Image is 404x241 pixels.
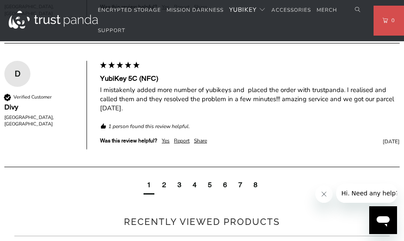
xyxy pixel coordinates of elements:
[229,6,257,14] span: YubiKey
[174,178,185,194] div: page3
[100,137,157,145] div: Was this review helpful?
[223,180,227,190] div: page6
[144,178,154,194] div: current page1
[238,180,242,190] div: page7
[159,178,170,194] div: page2
[204,178,215,194] div: page5
[9,11,98,29] img: Trust Panda Australia
[13,94,52,100] div: Verified Customer
[99,61,140,71] div: 5 star rating
[254,180,257,190] div: page8
[189,178,200,194] div: page4
[147,180,151,190] div: page1
[167,7,224,13] span: Mission Darkness
[162,137,170,145] div: Yes
[315,185,333,203] iframe: Close message
[100,86,400,113] div: I mistakenly added more number of yubikeys and placed the order with trustpanda. I realised and c...
[220,178,230,194] div: page6
[14,215,390,229] h2: Recently viewed products
[174,137,190,145] div: Report
[194,137,207,145] div: Share
[98,7,161,13] span: Encrypted Storage
[388,16,395,25] span: 0
[177,180,181,190] div: page3
[250,178,261,194] div: page8
[369,206,397,234] iframe: Button to launch messaging window
[100,74,400,83] div: YubiKey 5C (NFC)
[193,180,197,190] div: page4
[235,178,246,194] div: page7
[271,7,311,13] span: Accessories
[208,180,212,190] div: page5
[4,102,78,112] div: Divy
[374,6,404,36] a: 0
[317,7,337,13] span: Merch
[5,6,63,13] span: Hi. Need any help?
[4,114,78,128] div: [GEOGRAPHIC_DATA], [GEOGRAPHIC_DATA]
[162,180,166,190] div: page2
[336,184,397,203] iframe: Message from company
[98,20,125,41] a: Support
[108,123,190,130] em: 1 person found this review helpful.
[98,27,125,34] span: Support
[211,138,400,145] div: [DATE]
[4,67,30,80] div: D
